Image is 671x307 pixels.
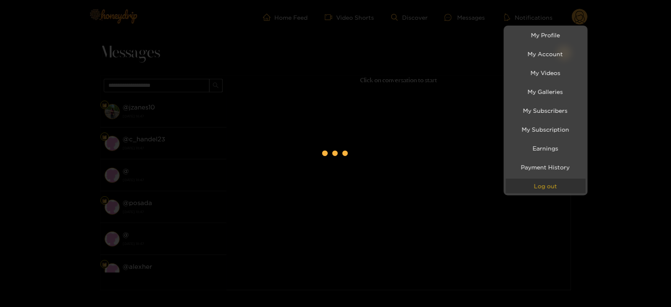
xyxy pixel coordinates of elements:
a: My Subscribers [506,103,586,118]
a: My Profile [506,28,586,42]
a: My Videos [506,65,586,80]
a: My Account [506,47,586,61]
a: Payment History [506,160,586,174]
a: My Galleries [506,84,586,99]
a: Earnings [506,141,586,156]
a: My Subscription [506,122,586,137]
button: Log out [506,179,586,193]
